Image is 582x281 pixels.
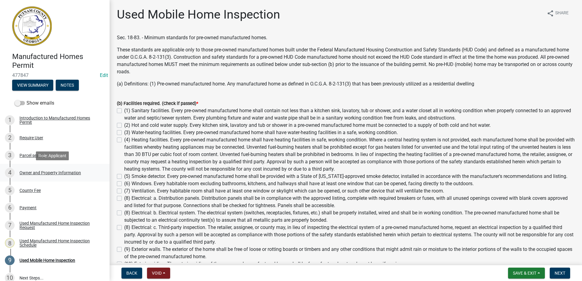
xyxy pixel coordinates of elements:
label: (8) Electrical: c. Third-party inspection. The retailer, assignee, or county may, in lieu of insp... [124,224,575,246]
div: 2 [5,133,15,143]
span: Back [126,271,137,276]
a: Edit [100,72,108,78]
div: Role: Applicant [36,151,69,160]
label: (2) Hot and cold water supply. Every kitchen sink, lavatory and tub or shower in a pre-owned manu... [124,122,491,129]
button: Back [121,268,142,279]
div: Used Manufactured Home Inspection Schedule [19,239,100,247]
label: (b) Facilities required. (Check if passed) [117,102,198,106]
button: Next [550,268,570,279]
label: (4) Heating facilities. Every pre-owned manufactured home shall have heating facilities in safe, ... [124,136,575,173]
div: 7 [5,220,15,230]
label: (7) Ventilation. Every habitable room shall have at least one window or skylight which can be ope... [124,187,444,195]
div: 5 [5,186,15,195]
label: (10) Exterior siding. The exterior siding of the pre-owned manufactured home shall be free of rot... [124,260,427,268]
div: 9 [5,255,15,265]
span: Save & Exit [513,271,536,276]
p: (a) Definitions: (1) Pre-owned manufactured home. Any manufactured home as defined in O.C.G.A. 8-... [117,80,575,88]
div: Payment [19,206,37,210]
label: (5) Smoke detector. Every pre-owned manufactured home shall be provided with a State of [US_STATE... [124,173,567,180]
p: These standards are applicable only to those pre-owned manufactured homes built under the Federal... [117,46,575,75]
p: Sec. 18-83. - Minimum standards for pre-owned manufactured homes. [117,34,575,41]
wm-modal-confirm: Edit Application Number [100,72,108,78]
label: (6) Windows. Every habitable room excluding bathrooms, kitchens, and hallways shall have at least... [124,180,474,187]
div: 8 [5,238,15,248]
button: Void [147,268,170,279]
label: (9) Exterior walls. The exterior of the home shall be free of loose or rotting boards or timbers ... [124,246,575,260]
i: share [547,10,554,17]
wm-modal-confirm: Notes [56,83,79,88]
h1: Used Mobile Home Inspection [117,7,280,22]
button: View Summary [12,80,53,91]
label: (3) Water-heating facilities. Every pre-owned manufactured home shall have water-heating faciliti... [124,129,398,136]
div: Require User [19,136,43,140]
div: 3 [5,151,15,160]
span: Void [152,271,162,276]
div: Owner and Property Information [19,171,81,175]
div: 1 [5,115,15,125]
wm-modal-confirm: Summary [12,83,53,88]
label: (8) Electrical: a. Distribution panels. Distribution panels shall be in compliance with the appro... [124,195,575,209]
span: 477847 [12,72,97,78]
label: (8) Electrical: b. Electrical system. The electrical system (switches, receptacles, fixtures, etc... [124,209,575,224]
span: Next [555,271,565,276]
h4: Manufactured Homes Permit [12,52,105,70]
div: 4 [5,168,15,178]
div: Parcel search [19,153,45,158]
button: shareShare [542,7,573,19]
button: Save & Exit [508,268,545,279]
span: Share [555,10,569,17]
label: Show emails [15,99,54,107]
img: Putnam County, Georgia [12,6,52,46]
div: County Fee [19,188,41,193]
button: Notes [56,80,79,91]
div: Introduction to Manufactured Homes Permit [19,116,100,124]
div: 6 [5,203,15,213]
label: (1) Sanitary facilities. Every pre-owned manufactured home shall contain not less than a kitchen ... [124,107,575,122]
div: Used Manufactured Home Inspection Request [19,221,100,230]
div: Used Mobile Home Inspection [19,258,75,262]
